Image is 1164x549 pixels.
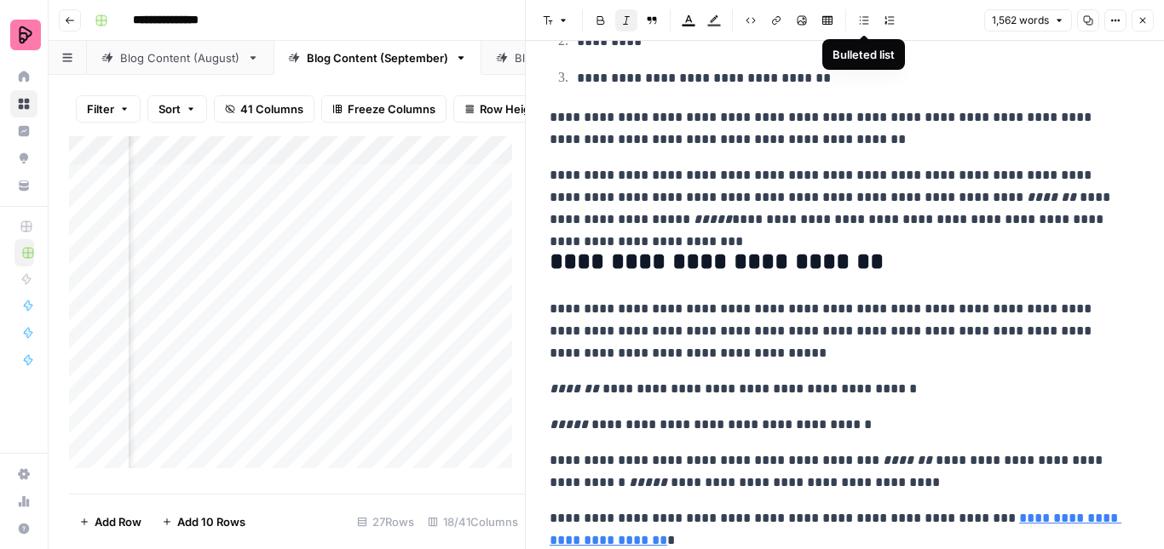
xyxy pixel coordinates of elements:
[214,95,314,123] button: 41 Columns
[274,41,481,75] a: Blog Content (September)
[10,20,41,50] img: Preply Logo
[10,90,37,117] a: Browse
[10,172,37,199] a: Your Data
[10,63,37,90] a: Home
[95,513,141,530] span: Add Row
[480,100,541,117] span: Row Height
[177,513,245,530] span: Add 10 Rows
[120,49,240,66] div: Blog Content (August)
[515,49,619,66] div: Blog Content (July)
[348,100,435,117] span: Freeze Columns
[481,41,653,75] a: Blog Content (July)
[147,95,207,123] button: Sort
[87,41,274,75] a: Blog Content (August)
[10,460,37,488] a: Settings
[10,14,37,56] button: Workspace: Preply
[240,100,303,117] span: 41 Columns
[992,13,1049,28] span: 1,562 words
[10,515,37,542] button: Help + Support
[321,95,447,123] button: Freeze Columns
[10,145,37,172] a: Opportunities
[76,95,141,123] button: Filter
[350,508,421,535] div: 27 Rows
[10,488,37,515] a: Usage
[158,100,181,117] span: Sort
[152,508,256,535] button: Add 10 Rows
[984,9,1072,31] button: 1,562 words
[307,49,448,66] div: Blog Content (September)
[421,508,525,535] div: 18/41 Columns
[69,508,152,535] button: Add Row
[10,117,37,145] a: Insights
[453,95,552,123] button: Row Height
[87,100,114,117] span: Filter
